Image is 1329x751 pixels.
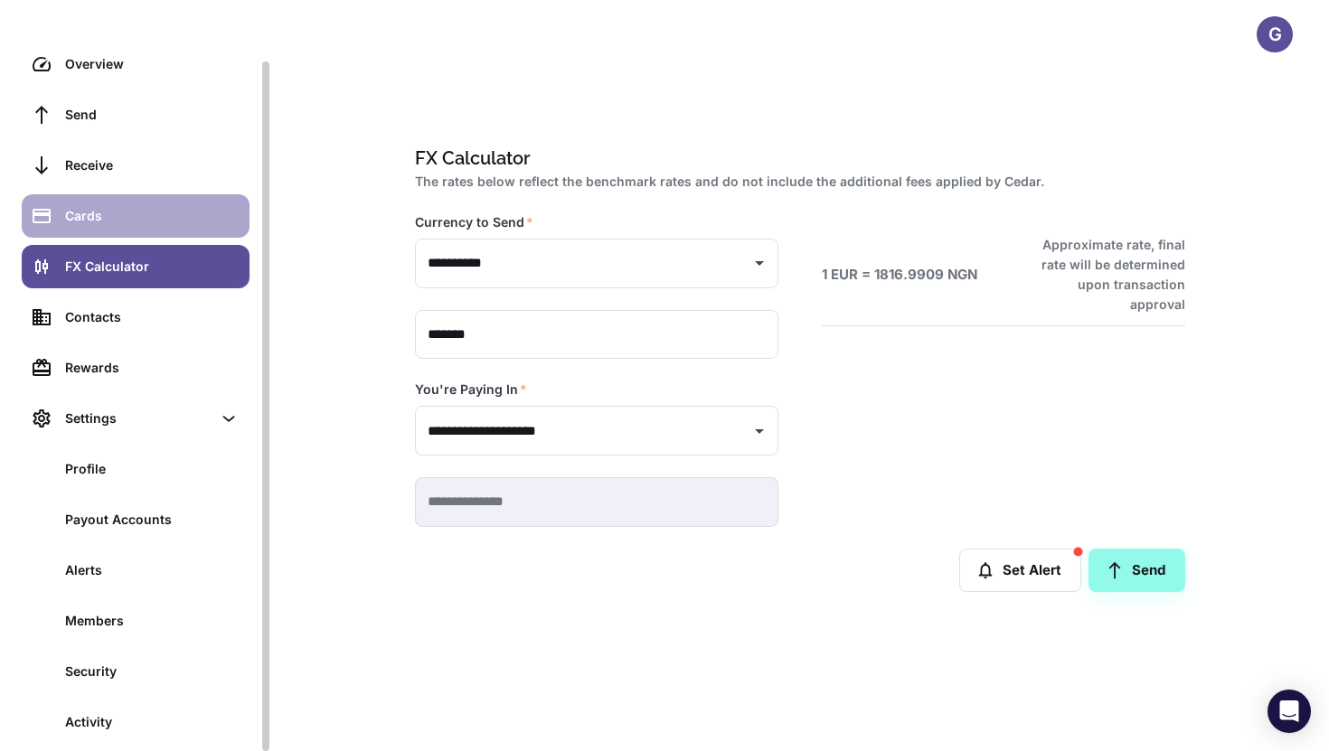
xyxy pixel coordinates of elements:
[22,296,250,339] a: Contacts
[747,418,772,444] button: Open
[65,307,239,327] div: Contacts
[415,145,1178,172] h1: FX Calculator
[22,93,250,136] a: Send
[415,213,533,231] label: Currency to Send
[22,144,250,187] a: Receive
[22,700,250,744] a: Activity
[65,662,239,681] div: Security
[65,459,239,479] div: Profile
[822,265,977,286] h6: 1 EUR = 1816.9909 NGN
[22,549,250,592] a: Alerts
[22,245,250,288] a: FX Calculator
[22,599,250,643] a: Members
[22,498,250,541] a: Payout Accounts
[65,54,239,74] div: Overview
[22,194,250,238] a: Cards
[65,155,239,175] div: Receive
[22,397,250,440] div: Settings
[1022,235,1185,314] h6: Approximate rate, final rate will be determined upon transaction approval
[65,560,239,580] div: Alerts
[959,549,1081,592] button: Set Alert
[65,510,239,530] div: Payout Accounts
[22,447,250,491] a: Profile
[415,380,527,399] label: You're Paying In
[65,206,239,226] div: Cards
[65,408,212,428] div: Settings
[22,650,250,693] a: Security
[65,105,239,125] div: Send
[22,346,250,390] a: Rewards
[65,712,239,732] div: Activity
[22,42,250,86] a: Overview
[1268,690,1311,733] div: Open Intercom Messenger
[65,611,239,631] div: Members
[1089,549,1185,592] a: Send
[65,257,239,277] div: FX Calculator
[65,358,239,378] div: Rewards
[1257,16,1293,52] button: G
[747,250,772,276] button: Open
